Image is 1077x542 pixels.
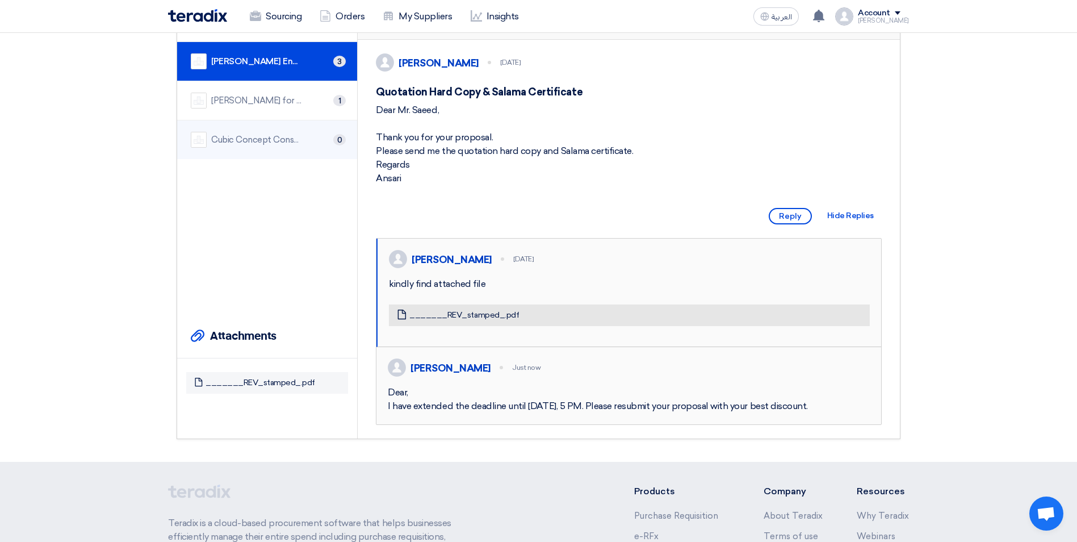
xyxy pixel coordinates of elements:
[512,362,540,373] div: Just now
[211,55,302,68] div: [PERSON_NAME] Engineering Consultancy Office
[168,9,227,22] img: Teradix logo
[634,511,718,521] a: Purchase Requisition
[191,132,207,148] img: company-name
[311,4,374,29] a: Orders
[462,4,528,29] a: Insights
[211,134,302,147] div: Cubic Concept Consulting
[634,531,659,541] a: e-RFx
[333,95,346,106] span: 1
[333,56,346,67] span: 3
[409,310,519,320] a: _______REV_stamped_.pdf
[827,211,874,220] span: Hide Replies
[412,253,492,266] div: [PERSON_NAME]
[858,18,909,24] div: [PERSON_NAME]
[376,103,882,185] div: Dear Mr. Saeed, Thank you for your proposal. Please send me the quotation hard copy and Salama ce...
[388,386,870,413] div: Dear, I have extended the deadline until [DATE], 5 PM. Please resubmit your proposal with your be...
[399,57,479,69] div: [PERSON_NAME]
[376,85,882,99] h5: Quotation Hard Copy & Salama Certificate
[858,9,890,18] div: Account
[210,330,276,343] h2: Attachments
[764,531,818,541] a: Terms of use
[772,13,792,21] span: العربية
[634,485,730,498] li: Products
[753,7,799,26] button: العربية
[764,485,823,498] li: Company
[500,57,521,68] div: [DATE]
[857,511,909,521] a: Why Teradix
[389,250,407,268] img: profile_test.png
[191,53,207,69] img: company-name
[513,254,534,264] div: [DATE]
[333,134,346,145] span: 0
[857,485,909,498] li: Resources
[769,208,812,224] span: Reply
[857,531,895,541] a: Webinars
[410,362,491,374] div: [PERSON_NAME]
[374,4,461,29] a: My Suppliers
[206,378,315,388] a: _______REV_stamped_.pdf
[388,358,406,377] img: profile_test.png
[835,7,853,26] img: profile_test.png
[764,511,823,521] a: About Teradix
[376,53,394,72] img: profile_test.png
[1029,497,1063,531] a: Open chat
[241,4,311,29] a: Sourcing
[211,94,302,107] div: [PERSON_NAME] for security and safety
[389,277,870,291] div: kindly find attached file
[191,93,207,109] img: company-name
